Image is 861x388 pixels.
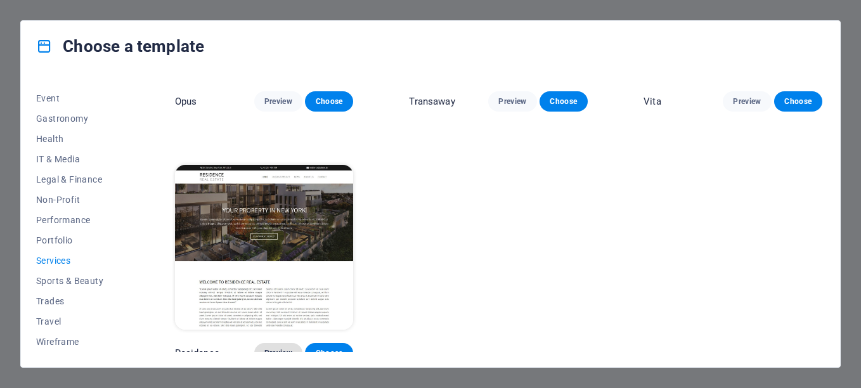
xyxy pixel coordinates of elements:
[36,255,119,266] span: Services
[264,96,292,107] span: Preview
[254,91,302,112] button: Preview
[305,343,353,363] button: Choose
[36,332,119,352] button: Wireframe
[175,347,219,359] p: Residence
[36,291,119,311] button: Trades
[774,91,822,112] button: Choose
[36,296,119,306] span: Trades
[175,165,354,330] img: Residence
[315,96,343,107] span: Choose
[36,311,119,332] button: Travel
[36,276,119,286] span: Sports & Beauty
[488,91,536,112] button: Preview
[36,235,119,245] span: Portfolio
[36,195,119,205] span: Non-Profit
[550,96,578,107] span: Choose
[175,95,197,108] p: Opus
[733,96,761,107] span: Preview
[36,88,119,108] button: Event
[36,337,119,347] span: Wireframe
[36,210,119,230] button: Performance
[36,108,119,129] button: Gastronomy
[36,134,119,144] span: Health
[36,149,119,169] button: IT & Media
[36,113,119,124] span: Gastronomy
[723,91,771,112] button: Preview
[36,271,119,291] button: Sports & Beauty
[498,96,526,107] span: Preview
[36,129,119,149] button: Health
[36,169,119,190] button: Legal & Finance
[36,316,119,327] span: Travel
[409,95,455,108] p: Transaway
[36,174,119,184] span: Legal & Finance
[315,348,343,358] span: Choose
[784,96,812,107] span: Choose
[36,190,119,210] button: Non-Profit
[264,348,292,358] span: Preview
[305,91,353,112] button: Choose
[254,343,302,363] button: Preview
[36,250,119,271] button: Services
[36,154,119,164] span: IT & Media
[36,93,119,103] span: Event
[36,215,119,225] span: Performance
[36,36,204,56] h4: Choose a template
[540,91,588,112] button: Choose
[36,230,119,250] button: Portfolio
[644,95,661,108] p: Vita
